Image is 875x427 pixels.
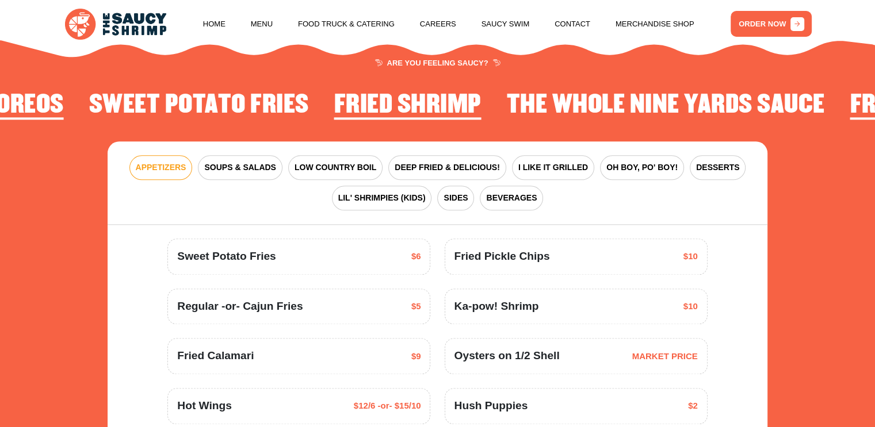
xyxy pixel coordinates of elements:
[480,186,543,210] button: BEVERAGES
[444,192,468,204] span: SIDES
[177,398,232,414] span: Hot Wings
[683,250,698,263] span: $10
[354,399,421,413] span: $12/6 -or- $15/10
[334,91,481,123] li: 1 of 4
[688,399,698,413] span: $2
[411,350,421,363] span: $9
[288,155,383,180] button: LOW COUNTRY BOIL
[486,192,537,204] span: BEVERAGES
[332,186,432,210] button: LIL' SHRIMPIES (KIDS)
[518,161,588,174] span: I LIKE IT GRILLED
[204,161,276,174] span: SOUPS & SALADS
[411,250,421,263] span: $6
[129,155,193,180] button: APPETIZERS
[395,161,500,174] span: DEEP FRIED & DELICIOUS!
[454,248,549,265] span: Fried Pickle Chips
[696,161,739,174] span: DESSERTS
[177,248,276,265] span: Sweet Potato Fries
[411,300,421,313] span: $5
[600,155,684,180] button: OH BOY, PO' BOY!
[375,59,500,67] span: ARE YOU FEELING SAUCY?
[454,348,559,364] span: Oysters on 1/2 Shell
[420,2,456,46] a: Careers
[388,155,506,180] button: DEEP FRIED & DELICIOUS!
[683,300,698,313] span: $10
[437,186,474,210] button: SIDES
[203,2,226,46] a: Home
[454,298,538,315] span: Ka-pow! Shrimp
[338,192,426,204] span: LIL' SHRIMPIES (KIDS)
[632,350,698,363] span: MARKET PRICE
[89,91,309,120] h2: Sweet Potato Fries
[606,161,678,174] span: OH BOY, PO' BOY!
[177,298,303,315] span: Regular -or- Cajun Fries
[506,91,824,123] li: 2 of 4
[295,161,376,174] span: LOW COUNTRY BOIL
[298,2,395,46] a: Food Truck & Catering
[731,11,812,37] a: ORDER NOW
[616,2,694,46] a: Merchandise Shop
[506,91,824,120] h2: The Whole Nine Yards Sauce
[251,2,273,46] a: Menu
[555,2,590,46] a: Contact
[690,155,746,180] button: DESSERTS
[136,161,186,174] span: APPETIZERS
[198,155,282,180] button: SOUPS & SALADS
[177,348,254,364] span: Fried Calamari
[512,155,594,180] button: I LIKE IT GRILLED
[454,398,528,414] span: Hush Puppies
[89,91,309,123] li: 4 of 4
[65,9,166,39] img: logo
[482,2,530,46] a: Saucy Swim
[334,91,481,120] h2: Fried Shrimp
